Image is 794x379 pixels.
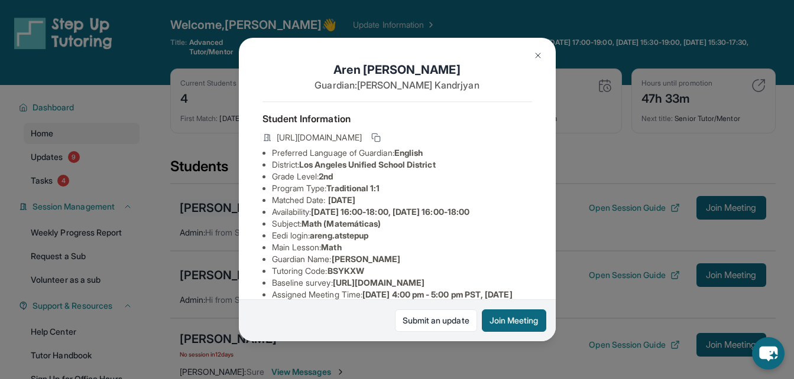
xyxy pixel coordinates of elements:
[272,218,532,230] li: Subject :
[311,207,469,217] span: [DATE] 16:00-18:00, [DATE] 16:00-18:00
[369,130,383,145] button: Copy link
[262,112,532,126] h4: Student Information
[272,147,532,159] li: Preferred Language of Guardian:
[272,206,532,218] li: Availability:
[262,61,532,78] h1: Aren [PERSON_NAME]
[394,148,423,158] span: English
[272,230,532,241] li: Eedi login :
[332,254,401,264] span: [PERSON_NAME]
[272,289,513,311] span: [DATE] 4:00 pm - 5:00 pm PST, [DATE] 5:00 pm - 6:00 pm PST
[299,159,435,169] span: Los Angeles Unified School District
[272,159,532,171] li: District:
[272,194,532,206] li: Matched Date:
[533,51,543,60] img: Close Icon
[395,309,477,332] a: Submit an update
[272,277,532,289] li: Baseline survey :
[319,171,333,181] span: 2nd
[262,78,532,92] p: Guardian: [PERSON_NAME] Kandrjyan
[302,218,381,228] span: Math (Matemáticas)
[328,266,364,276] span: BSYKXW
[272,253,532,265] li: Guardian Name :
[272,241,532,253] li: Main Lesson :
[272,289,532,312] li: Assigned Meeting Time :
[321,242,341,252] span: Math
[328,195,355,205] span: [DATE]
[272,265,532,277] li: Tutoring Code :
[326,183,380,193] span: Traditional 1:1
[482,309,546,332] button: Join Meeting
[272,182,532,194] li: Program Type:
[310,230,368,240] span: areng.atstepup
[272,171,532,182] li: Grade Level:
[752,337,785,370] button: chat-button
[277,132,362,143] span: [URL][DOMAIN_NAME]
[333,277,424,287] span: [URL][DOMAIN_NAME]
